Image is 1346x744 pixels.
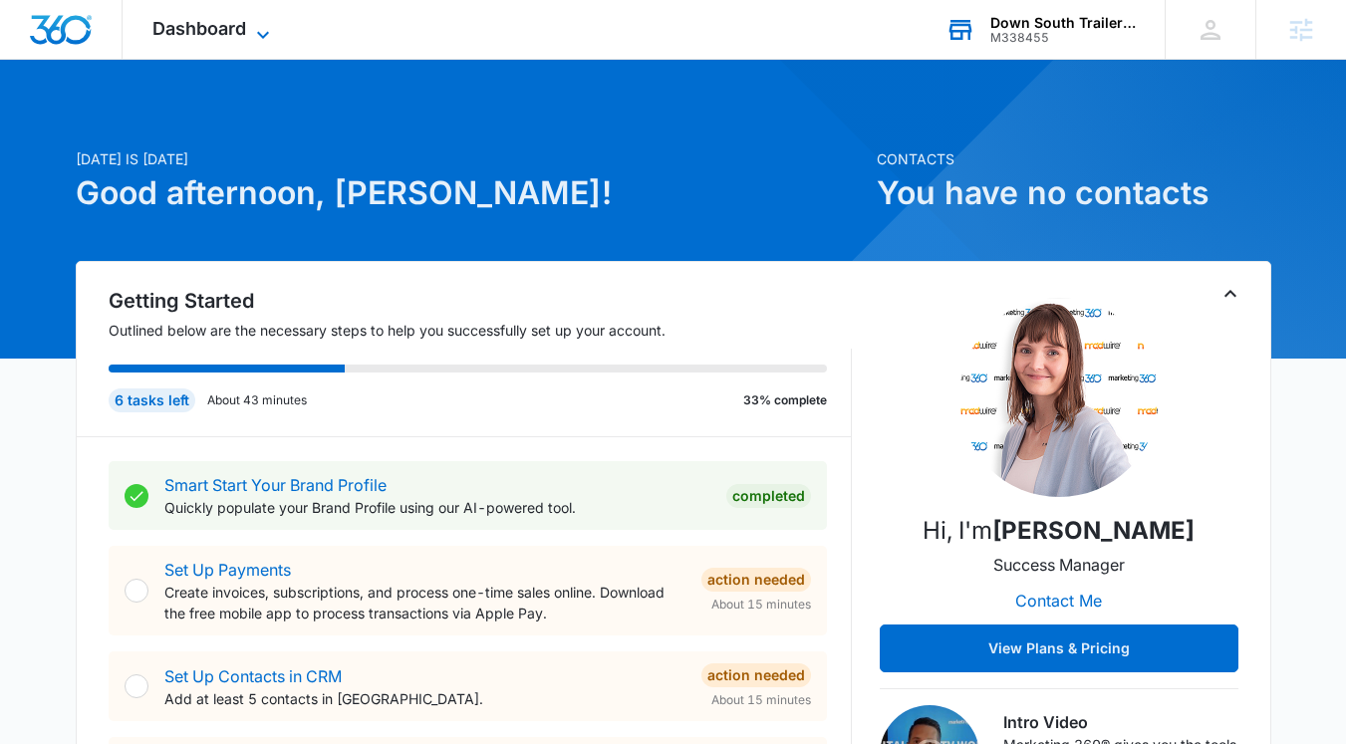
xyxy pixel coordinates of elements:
a: Set Up Contacts in CRM [164,666,342,686]
img: logo_orange.svg [32,32,48,48]
div: Action Needed [701,663,811,687]
p: Quickly populate your Brand Profile using our AI-powered tool. [164,497,710,518]
button: View Plans & Pricing [880,624,1238,672]
div: Keywords by Traffic [220,118,336,130]
div: account id [990,31,1136,45]
p: Hi, I'm [923,513,1195,549]
img: Christy Perez [959,298,1159,497]
strong: [PERSON_NAME] [992,516,1195,545]
a: Smart Start Your Brand Profile [164,475,387,495]
h1: Good afternoon, [PERSON_NAME]! [76,169,865,217]
button: Toggle Collapse [1218,282,1242,306]
p: [DATE] is [DATE] [76,148,865,169]
p: Create invoices, subscriptions, and process one-time sales online. Download the free mobile app t... [164,582,685,623]
h1: You have no contacts [877,169,1271,217]
div: Action Needed [701,568,811,592]
a: Set Up Payments [164,560,291,580]
img: tab_keywords_by_traffic_grey.svg [198,116,214,131]
p: Add at least 5 contacts in [GEOGRAPHIC_DATA]. [164,688,685,709]
img: website_grey.svg [32,52,48,68]
div: account name [990,15,1136,31]
p: Success Manager [993,553,1125,577]
span: Dashboard [152,18,246,39]
p: About 43 minutes [207,391,307,409]
p: Outlined below are the necessary steps to help you successfully set up your account. [109,320,852,341]
h2: Getting Started [109,286,852,316]
span: About 15 minutes [711,691,811,709]
p: 33% complete [743,391,827,409]
div: Domain Overview [76,118,178,130]
span: About 15 minutes [711,596,811,614]
h3: Intro Video [1003,710,1238,734]
div: 6 tasks left [109,388,195,412]
div: v 4.0.25 [56,32,98,48]
p: Contacts [877,148,1271,169]
img: tab_domain_overview_orange.svg [54,116,70,131]
div: Completed [726,484,811,508]
div: Domain: [DOMAIN_NAME] [52,52,219,68]
button: Contact Me [995,577,1122,624]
